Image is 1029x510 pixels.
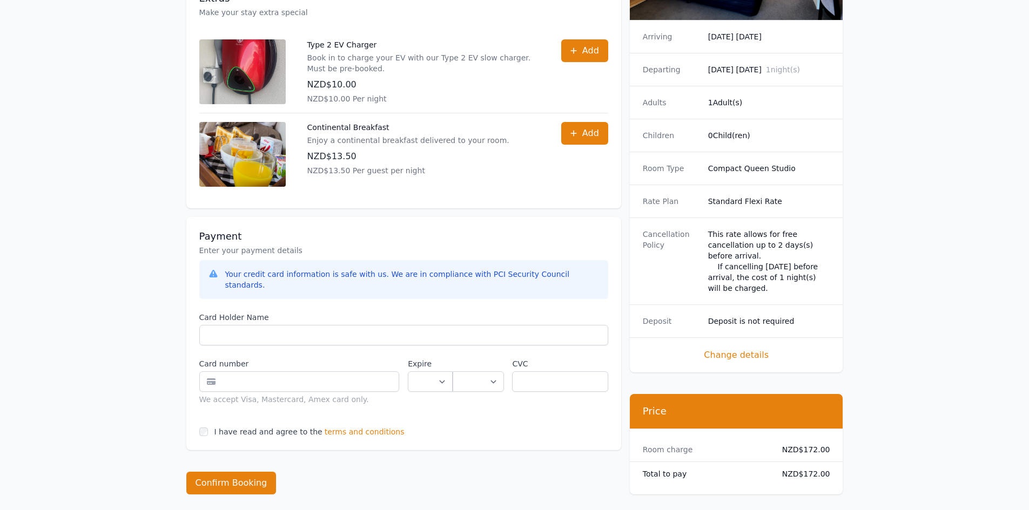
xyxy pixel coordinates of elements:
[214,427,322,436] label: I have read and agree to the
[307,135,509,146] p: Enjoy a continental breakfast delivered to your room.
[199,230,608,243] h3: Payment
[708,196,830,207] dd: Standard Flexi Rate
[774,468,830,479] dd: NZD$172.00
[199,7,608,18] p: Make your stay extra special
[307,165,509,176] p: NZD$13.50 Per guest per night
[561,122,608,145] button: Add
[708,163,830,174] dd: Compact Queen Studio
[307,78,540,91] p: NZD$10.00
[582,127,599,140] span: Add
[307,93,540,104] p: NZD$10.00 Per night
[643,444,765,455] dt: Room charge
[643,97,700,108] dt: Adults
[643,316,700,327] dt: Deposit
[643,468,765,479] dt: Total to pay
[708,31,830,42] dd: [DATE] [DATE]
[199,312,608,323] label: Card Holder Name
[199,245,608,256] p: Enter your payment details
[199,39,286,104] img: Type 2 EV Charger
[708,316,830,327] dd: Deposit is not required
[643,196,700,207] dt: Rate Plan
[199,394,400,405] div: We accept Visa, Mastercard, Amex card only.
[643,163,700,174] dt: Room Type
[307,122,509,133] p: Continental Breakfast
[708,229,830,294] div: This rate allows for free cancellation up to 2 days(s) before arrival. If cancelling [DATE] befor...
[225,269,600,290] div: Your credit card information is safe with us. We are in compliance with PCI Security Council stan...
[643,229,700,294] dt: Cancellation Policy
[307,150,509,163] p: NZD$13.50
[708,130,830,141] dd: 0 Child(ren)
[643,349,830,362] span: Change details
[643,64,700,75] dt: Departing
[643,405,830,418] h3: Price
[325,426,405,437] span: terms and conditions
[512,358,608,369] label: CVC
[708,64,830,75] dd: [DATE] [DATE]
[643,130,700,141] dt: Children
[561,39,608,62] button: Add
[408,358,453,369] label: Expire
[774,444,830,455] dd: NZD$172.00
[643,31,700,42] dt: Arriving
[186,472,277,494] button: Confirm Booking
[199,122,286,187] img: Continental Breakfast
[453,358,503,369] label: .
[708,97,830,108] dd: 1 Adult(s)
[582,44,599,57] span: Add
[766,65,800,74] span: 1 night(s)
[307,39,540,50] p: Type 2 EV Charger
[199,358,400,369] label: Card number
[307,52,540,74] p: Book in to charge your EV with our Type 2 EV slow charger. Must be pre-booked.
